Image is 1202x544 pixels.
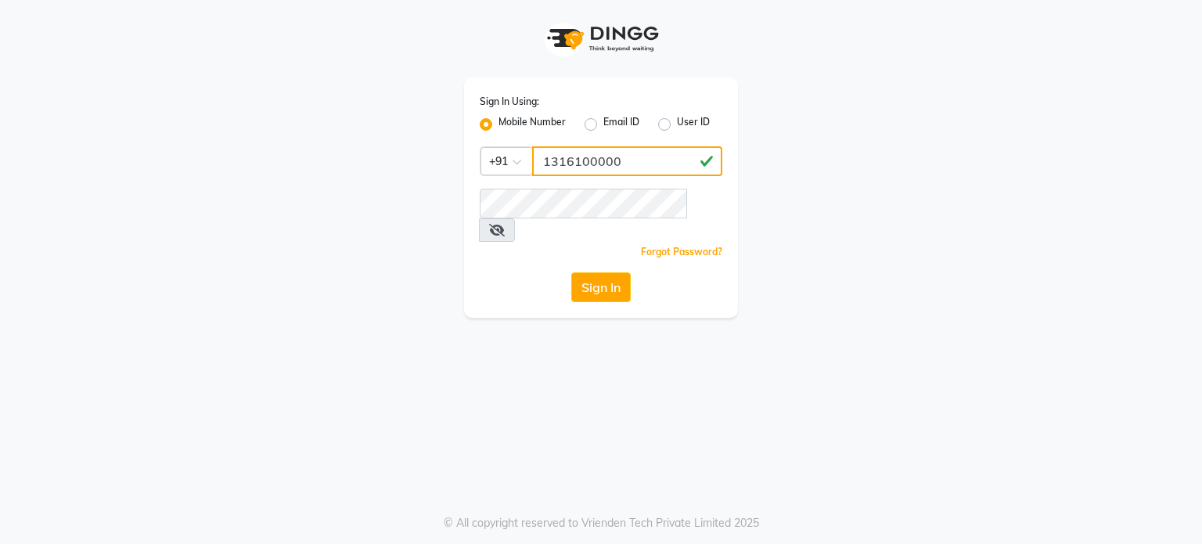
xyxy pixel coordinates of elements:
label: Mobile Number [498,115,566,134]
label: Email ID [603,115,639,134]
input: Username [480,189,687,218]
input: Username [532,146,722,176]
a: Forgot Password? [641,246,722,258]
img: logo1.svg [538,16,664,62]
button: Sign In [571,272,631,302]
label: User ID [677,115,710,134]
label: Sign In Using: [480,95,539,109]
